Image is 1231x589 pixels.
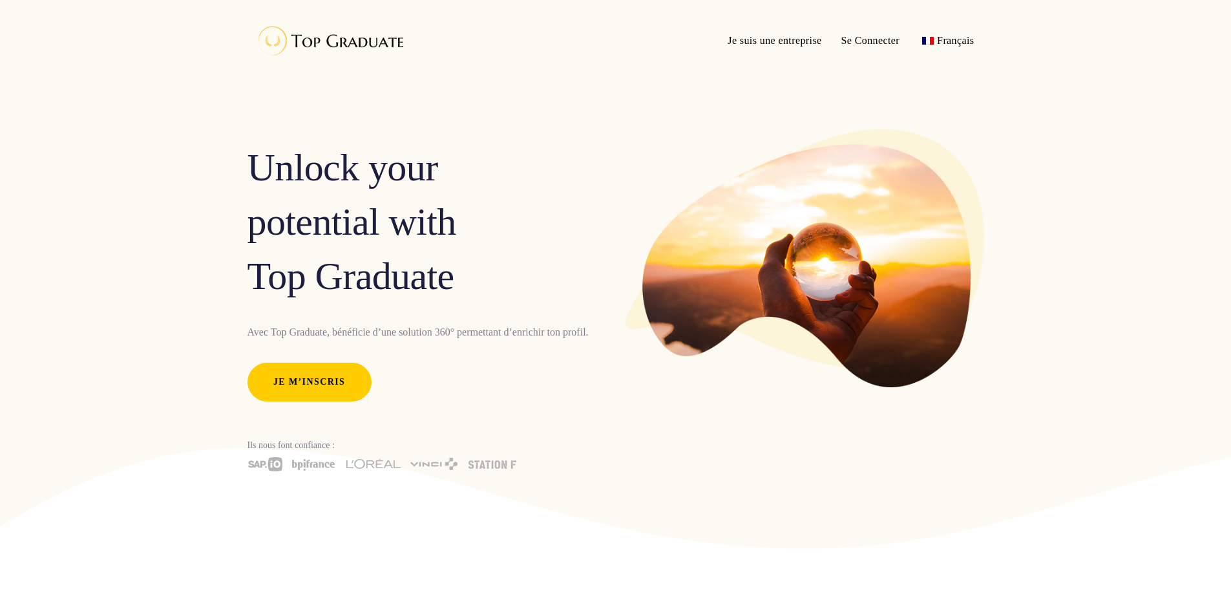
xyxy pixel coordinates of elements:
[922,37,934,45] img: Français
[247,363,372,401] a: Je m’inscris
[273,374,345,391] span: Je m’inscris
[841,35,900,46] span: Se Connecter
[937,35,974,46] span: Français
[728,35,821,46] span: Je suis une entreprise
[247,140,456,303] span: Unlock your potential with Top Graduate
[247,19,409,61] img: Top Graduate
[247,437,606,454] p: Ils nous font confiance :
[247,323,606,342] p: Avec Top Graduate, bénéficie d’une solution 360° permettant d’enrichir ton profil.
